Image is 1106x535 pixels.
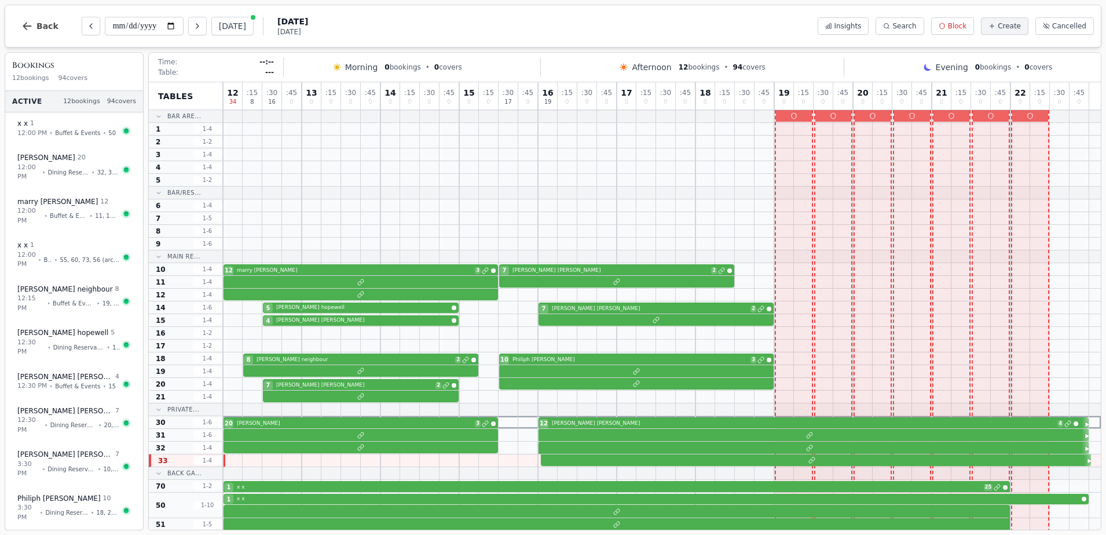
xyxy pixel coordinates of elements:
[861,99,865,105] span: 0
[1057,99,1061,105] span: 0
[345,89,356,96] span: : 30
[257,356,453,364] span: [PERSON_NAME] neighbour
[193,418,221,427] span: 1 - 6
[17,285,113,294] span: [PERSON_NAME] neighbour
[426,63,430,72] span: •
[276,304,449,312] span: [PERSON_NAME] hopewell
[896,89,907,96] span: : 30
[503,266,507,275] span: 7
[880,99,884,105] span: 0
[237,267,473,275] span: marry [PERSON_NAME]
[17,381,47,391] span: 12:30 PM
[981,17,1028,35] button: Create
[277,27,308,37] span: [DATE]
[98,465,101,474] span: •
[916,89,927,96] span: : 45
[156,329,166,338] span: 16
[227,483,231,492] span: 1
[115,372,119,382] span: 4
[47,465,95,474] span: Dining Reservation
[664,99,667,105] span: 0
[276,316,449,325] span: [PERSON_NAME] [PERSON_NAME]
[193,239,221,248] span: 1 - 6
[48,168,89,177] span: Dining Reservation
[44,256,52,264] span: Buffet & Events
[237,420,473,428] span: [PERSON_NAME]
[193,431,221,439] span: 1 - 6
[102,382,106,391] span: •
[562,89,573,96] span: : 15
[42,168,46,177] span: •
[683,99,687,105] span: 0
[1024,63,1029,71] span: 0
[266,304,270,312] span: 5
[704,99,707,105] span: 0
[276,381,433,390] span: [PERSON_NAME] [PERSON_NAME]
[435,382,441,389] span: 2
[95,212,119,220] span: 11, 10, 12
[552,420,1055,428] span: [PERSON_NAME] [PERSON_NAME]
[63,97,100,107] span: 12 bookings
[10,400,138,442] button: [PERSON_NAME] [PERSON_NAME]712:30 PM•Dining Reservation•20, 21
[266,381,270,390] span: 7
[723,99,726,105] span: 0
[877,89,888,96] span: : 15
[10,278,138,320] button: [PERSON_NAME] neighbour812:15 PM•Buffet & Events•19, 18
[17,163,40,182] span: 12:00 PM
[47,343,51,352] span: •
[156,354,166,363] span: 18
[984,484,993,491] span: 25
[286,89,297,96] span: : 45
[632,61,671,73] span: Afternoon
[979,99,982,105] span: 0
[44,212,47,220] span: •
[36,22,58,30] span: Back
[45,508,88,517] span: Dining Reservation
[483,89,494,96] span: : 15
[1038,99,1041,105] span: 0
[948,21,966,31] span: Block
[384,63,420,72] span: bookings
[759,89,770,96] span: : 45
[167,469,202,478] span: Back Ga...
[900,99,903,105] span: 0
[156,176,160,185] span: 5
[17,460,39,479] span: 3:30 PM
[17,129,47,139] span: 12:00 PM
[552,305,748,313] span: [PERSON_NAME] [PERSON_NAME]
[49,129,53,137] span: •
[156,201,160,210] span: 6
[1035,17,1094,35] button: Cancelled
[408,99,411,105] span: 0
[17,494,101,503] span: Philiph [PERSON_NAME]
[1052,21,1086,31] span: Cancelled
[247,355,251,364] span: 8
[17,119,28,128] span: x x
[306,89,317,97] span: 13
[82,17,100,35] button: Previous day
[247,89,258,96] span: : 15
[12,74,49,83] span: 12 bookings
[193,125,221,133] span: 1 - 4
[10,366,138,398] button: [PERSON_NAME] [PERSON_NAME]412:30 PM•Buffet & Events•15
[837,89,848,96] span: : 45
[193,329,221,337] span: 1 - 2
[936,61,968,73] span: Evening
[601,89,612,96] span: : 45
[17,153,75,162] span: [PERSON_NAME]
[821,99,825,105] span: 0
[12,97,42,106] span: Active
[644,99,647,105] span: 0
[115,406,119,416] span: 7
[540,419,548,428] span: 12
[365,89,376,96] span: : 45
[17,197,98,206] span: marry [PERSON_NAME]
[10,322,138,363] button: [PERSON_NAME] hopewell512:30 PM•Dining Reservation•14
[193,201,221,210] span: 1 - 4
[158,68,178,77] span: Table:
[91,168,95,177] span: •
[1024,63,1052,72] span: covers
[503,89,514,96] span: : 30
[104,421,120,430] span: 20, 21
[1034,89,1045,96] span: : 15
